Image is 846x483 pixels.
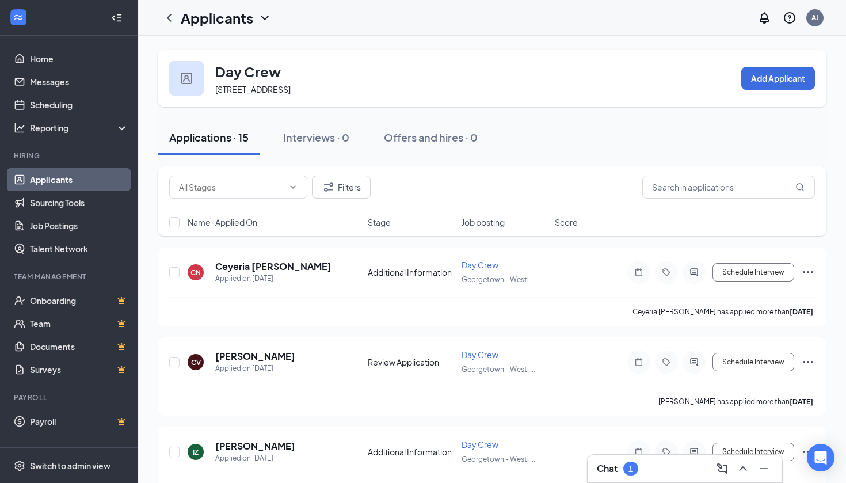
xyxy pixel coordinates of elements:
span: Name · Applied On [188,216,257,228]
button: Schedule Interview [712,263,794,282]
svg: Filter [322,180,336,194]
div: Offers and hires · 0 [384,130,478,144]
svg: ActiveChat [687,358,701,367]
button: Add Applicant [741,67,815,90]
img: user icon [181,73,192,84]
h5: [PERSON_NAME] [215,350,295,363]
div: Payroll [14,393,126,402]
div: Applied on [DATE] [215,363,295,374]
button: ComposeMessage [713,459,731,478]
a: PayrollCrown [30,410,128,433]
span: Day Crew [462,349,498,360]
span: Georgetown - Westi ... [462,365,535,374]
svg: Note [632,268,646,277]
div: IZ [193,447,199,457]
svg: Ellipses [801,355,815,369]
div: Applications · 15 [169,130,249,144]
h3: Chat [597,462,618,475]
svg: Collapse [111,12,123,24]
span: Day Crew [462,260,498,270]
h1: Applicants [181,8,253,28]
span: Georgetown - Westi ... [462,455,535,463]
svg: Settings [14,460,25,471]
svg: Note [632,358,646,367]
a: Home [30,47,128,70]
button: Schedule Interview [712,443,794,461]
div: Additional Information [368,267,455,278]
b: [DATE] [790,307,813,316]
a: Messages [30,70,128,93]
b: [DATE] [790,397,813,406]
a: Job Postings [30,214,128,237]
svg: ChevronUp [736,462,750,476]
input: All Stages [179,181,284,193]
button: Schedule Interview [712,353,794,371]
div: Applied on [DATE] [215,452,295,464]
div: Applied on [DATE] [215,273,331,284]
svg: Notifications [757,11,771,25]
div: CN [190,268,201,277]
h5: Ceyeria [PERSON_NAME] [215,260,331,273]
a: Applicants [30,168,128,191]
svg: WorkstreamLogo [13,12,24,23]
svg: Ellipses [801,265,815,279]
svg: ActiveChat [687,447,701,457]
div: AJ [811,13,819,22]
a: SurveysCrown [30,358,128,381]
h3: Day Crew [215,62,281,81]
svg: QuestionInfo [783,11,797,25]
span: Job posting [462,216,505,228]
a: Scheduling [30,93,128,116]
input: Search in applications [642,176,815,199]
h5: [PERSON_NAME] [215,440,295,452]
svg: Tag [660,447,673,457]
div: Interviews · 0 [283,130,349,144]
span: Stage [368,216,391,228]
span: Day Crew [462,439,498,450]
button: ChevronUp [734,459,752,478]
p: Ceyeria [PERSON_NAME] has applied more than . [632,307,815,317]
button: Minimize [754,459,773,478]
div: Hiring [14,151,126,161]
div: Switch to admin view [30,460,110,471]
div: Additional Information [368,446,455,458]
a: TeamCrown [30,312,128,335]
svg: Note [632,447,646,457]
svg: Tag [660,268,673,277]
svg: Ellipses [801,445,815,459]
div: Reporting [30,122,129,134]
svg: ComposeMessage [715,462,729,476]
p: [PERSON_NAME] has applied more than . [658,397,815,406]
svg: ChevronDown [258,11,272,25]
svg: Analysis [14,122,25,134]
span: Score [555,216,578,228]
div: Open Intercom Messenger [807,444,834,471]
a: DocumentsCrown [30,335,128,358]
svg: Tag [660,358,673,367]
span: Georgetown - Westi ... [462,275,535,284]
svg: ActiveChat [687,268,701,277]
a: Sourcing Tools [30,191,128,214]
div: 1 [628,464,633,474]
a: Talent Network [30,237,128,260]
div: Team Management [14,272,126,282]
a: OnboardingCrown [30,289,128,312]
svg: ChevronLeft [162,11,176,25]
div: Review Application [368,356,455,368]
svg: MagnifyingGlass [795,182,805,192]
button: Filter Filters [312,176,371,199]
svg: Minimize [757,462,771,476]
svg: ChevronDown [288,182,298,192]
div: CV [191,358,201,367]
span: [STREET_ADDRESS] [215,84,291,94]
